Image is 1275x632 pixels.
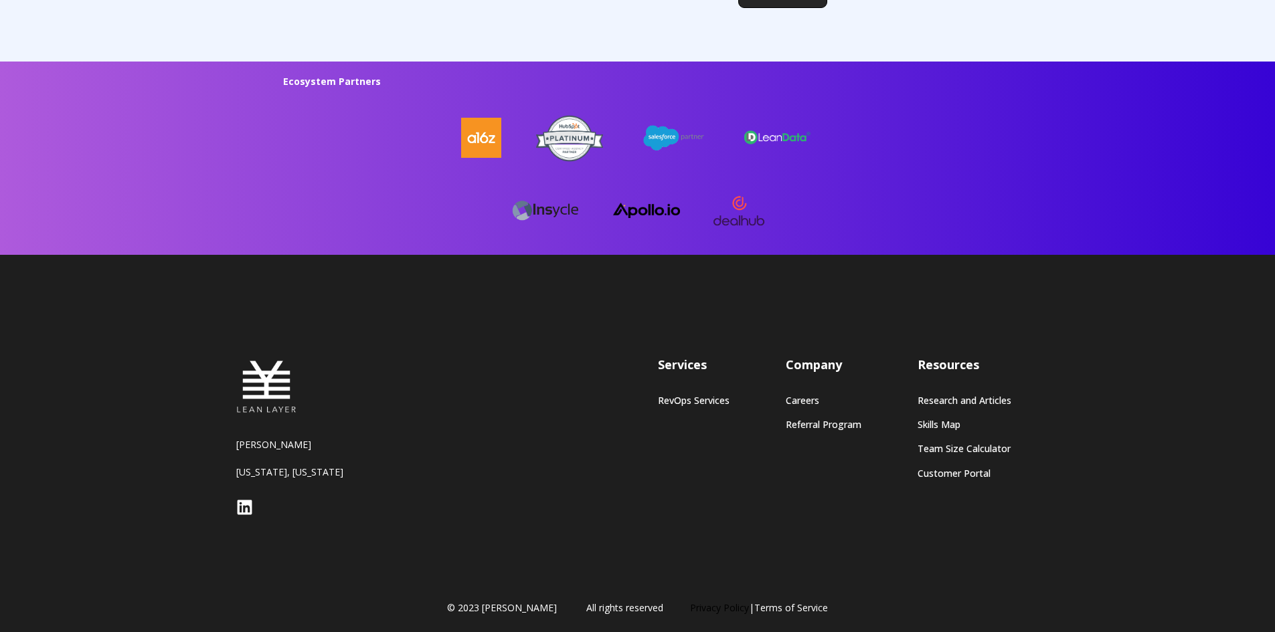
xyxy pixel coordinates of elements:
[658,356,730,373] h3: Services
[754,601,828,614] a: Terms of Service
[536,114,603,163] img: HubSpot-Platinum-Partner-Badge copy
[918,419,1011,430] a: Skills Map
[690,601,749,614] a: Privacy Policy
[236,465,404,478] p: [US_STATE], [US_STATE]
[461,118,501,158] img: a16z
[786,419,861,430] a: Referral Program
[512,197,578,224] img: Insycle
[658,395,730,406] a: RevOps Services
[613,203,680,219] img: apollo logo
[786,356,861,373] h3: Company
[918,467,1011,479] a: Customer Portal
[918,356,1011,373] h3: Resources
[786,395,861,406] a: Careers
[641,122,707,154] img: salesforce
[236,356,296,417] img: Lean Layer
[447,601,557,615] span: © 2023 [PERSON_NAME]
[236,438,404,451] p: [PERSON_NAME]
[712,184,766,237] img: dealhub-logo
[918,395,1011,406] a: Research and Articles
[744,129,811,146] img: leandata-logo
[586,601,663,615] span: All rights reserved
[690,601,828,615] span: |
[283,75,381,88] strong: Ecosystem Partners
[918,443,1011,454] a: Team Size Calculator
